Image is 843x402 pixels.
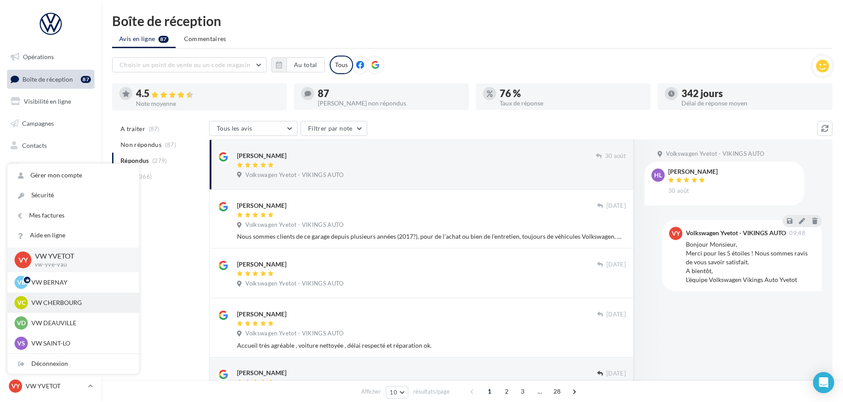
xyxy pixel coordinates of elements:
[245,280,343,288] span: Volkswagen Yvetot - VIKINGS AUTO
[5,70,96,89] a: Boîte de réception87
[686,240,815,284] div: Bonjour Monsieur, Merci pour les 5 étoiles ! Nous sommes ravis de vous savoir satisfait. A bientô...
[5,180,96,199] a: Calendrier
[533,384,547,398] span: ...
[330,56,353,74] div: Tous
[17,339,25,348] span: VS
[136,89,280,99] div: 4.5
[137,173,152,180] span: (366)
[681,89,825,98] div: 342 jours
[22,141,47,149] span: Contacts
[17,298,26,307] span: VC
[26,382,84,391] p: VW YVETOT
[813,372,834,393] div: Open Intercom Messenger
[413,387,450,396] span: résultats/page
[81,76,91,83] div: 87
[271,57,325,72] button: Au total
[500,100,644,106] div: Taux de réponse
[5,231,96,257] a: Campagnes DataOnDemand
[606,311,626,319] span: [DATE]
[5,114,96,133] a: Campagnes
[31,339,128,348] p: VW SAINT-LO
[5,92,96,111] a: Visibilité en ligne
[318,100,462,106] div: [PERSON_NAME] non répondus
[31,278,128,287] p: VW BERNAY
[17,278,26,287] span: VB
[605,152,626,160] span: 30 août
[668,169,718,175] div: [PERSON_NAME]
[550,384,565,398] span: 28
[390,389,397,396] span: 10
[666,150,764,158] span: Volkswagen Yvetot - VIKINGS AUTO
[165,141,176,148] span: (87)
[245,221,343,229] span: Volkswagen Yvetot - VIKINGS AUTO
[8,165,139,185] a: Gérer mon compte
[8,185,139,205] a: Sécurité
[386,386,408,398] button: 10
[11,382,20,391] span: VY
[5,158,96,177] a: Médiathèque
[245,171,343,179] span: Volkswagen Yvetot - VIKINGS AUTO
[361,387,381,396] span: Afficher
[31,319,128,327] p: VW DEAUVILLE
[217,124,252,132] span: Tous les avis
[112,14,832,27] div: Boîte de réception
[654,171,662,180] span: HL
[237,368,286,377] div: [PERSON_NAME]
[5,136,96,155] a: Contacts
[149,125,160,132] span: (87)
[686,230,786,236] div: Volkswagen Yvetot - VIKINGS AUTO
[237,260,286,269] div: [PERSON_NAME]
[500,384,514,398] span: 2
[672,229,680,238] span: VY
[681,100,825,106] div: Délai de réponse moyen
[22,120,54,127] span: Campagnes
[606,370,626,378] span: [DATE]
[286,57,325,72] button: Au total
[209,121,297,136] button: Tous les avis
[136,101,280,107] div: Note moyenne
[237,201,286,210] div: [PERSON_NAME]
[237,341,626,350] div: Accueil très agréable , voiture nettoyée , délai respecté et réparation ok.
[789,230,805,236] span: 09:48
[120,140,162,149] span: Non répondus
[237,310,286,319] div: [PERSON_NAME]
[516,384,530,398] span: 3
[112,57,267,72] button: Choisir un point de vente ou un code magasin
[8,225,139,245] a: Aide en ligne
[606,261,626,269] span: [DATE]
[31,298,128,307] p: VW CHERBOURG
[23,75,73,83] span: Boîte de réception
[237,151,286,160] div: [PERSON_NAME]
[19,255,28,265] span: VY
[237,232,626,241] div: Nous sommes clients de ce garage depuis plusieurs années (2017?), pour de l’achat ou bien de l’en...
[500,89,644,98] div: 76 %
[8,206,139,225] a: Mes factures
[184,34,226,43] span: Commentaires
[606,202,626,210] span: [DATE]
[482,384,497,398] span: 1
[7,378,94,394] a: VY VW YVETOT
[5,202,96,228] a: PLV et print personnalisable
[8,354,139,374] div: Déconnexion
[245,330,343,338] span: Volkswagen Yvetot - VIKINGS AUTO
[301,121,367,136] button: Filtrer par note
[120,61,250,68] span: Choisir un point de vente ou un code magasin
[35,251,125,261] p: VW YVETOT
[318,89,462,98] div: 87
[668,187,689,195] span: 30 août
[23,53,54,60] span: Opérations
[5,48,96,66] a: Opérations
[24,98,71,105] span: Visibilité en ligne
[35,261,125,269] p: vw-yve-vau
[17,319,26,327] span: VD
[120,124,145,133] span: A traiter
